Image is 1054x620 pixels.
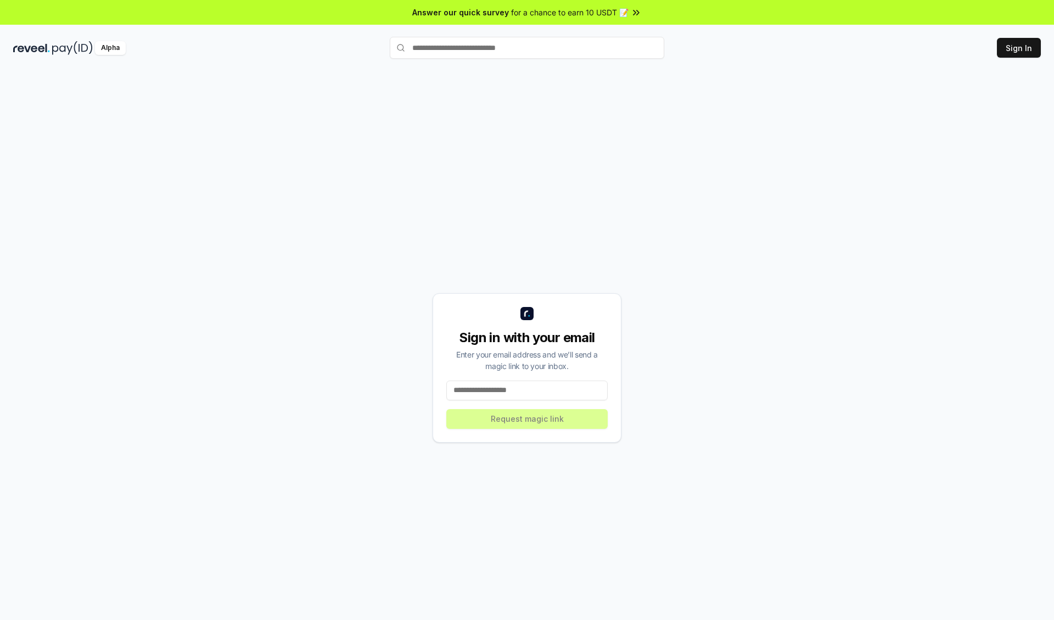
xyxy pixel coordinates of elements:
img: pay_id [52,41,93,55]
div: Sign in with your email [446,329,608,347]
img: reveel_dark [13,41,50,55]
span: Answer our quick survey [412,7,509,18]
img: logo_small [520,307,534,320]
div: Enter your email address and we’ll send a magic link to your inbox. [446,349,608,372]
span: for a chance to earn 10 USDT 📝 [511,7,629,18]
button: Sign In [997,38,1041,58]
div: Alpha [95,41,126,55]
